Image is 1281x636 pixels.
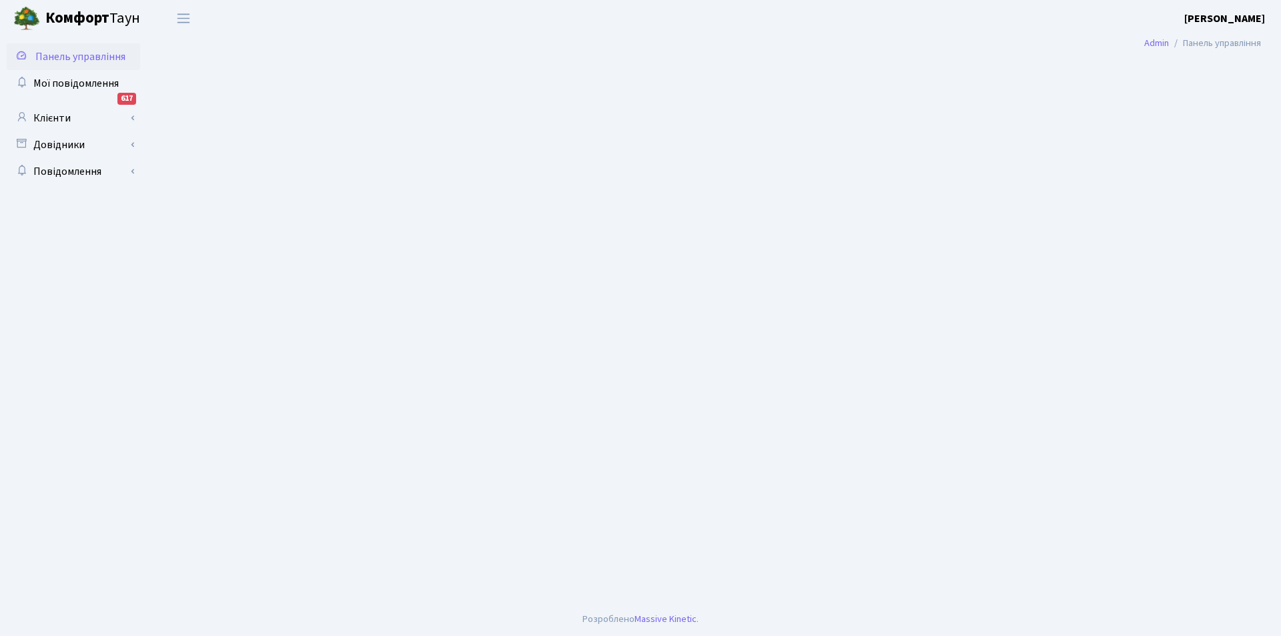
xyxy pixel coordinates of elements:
[582,612,699,627] div: Розроблено .
[7,158,140,185] a: Повідомлення
[13,5,40,32] img: logo.png
[1144,36,1169,50] a: Admin
[35,49,125,64] span: Панель управління
[7,131,140,158] a: Довідники
[1184,11,1265,27] a: [PERSON_NAME]
[1184,11,1265,26] b: [PERSON_NAME]
[634,612,697,626] a: Massive Kinetic
[33,76,119,91] span: Мої повідомлення
[1169,36,1261,51] li: Панель управління
[45,7,140,30] span: Таун
[7,70,140,97] a: Мої повідомлення617
[1124,29,1281,57] nav: breadcrumb
[7,105,140,131] a: Клієнти
[117,93,136,105] div: 617
[7,43,140,70] a: Панель управління
[167,7,200,29] button: Переключити навігацію
[45,7,109,29] b: Комфорт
